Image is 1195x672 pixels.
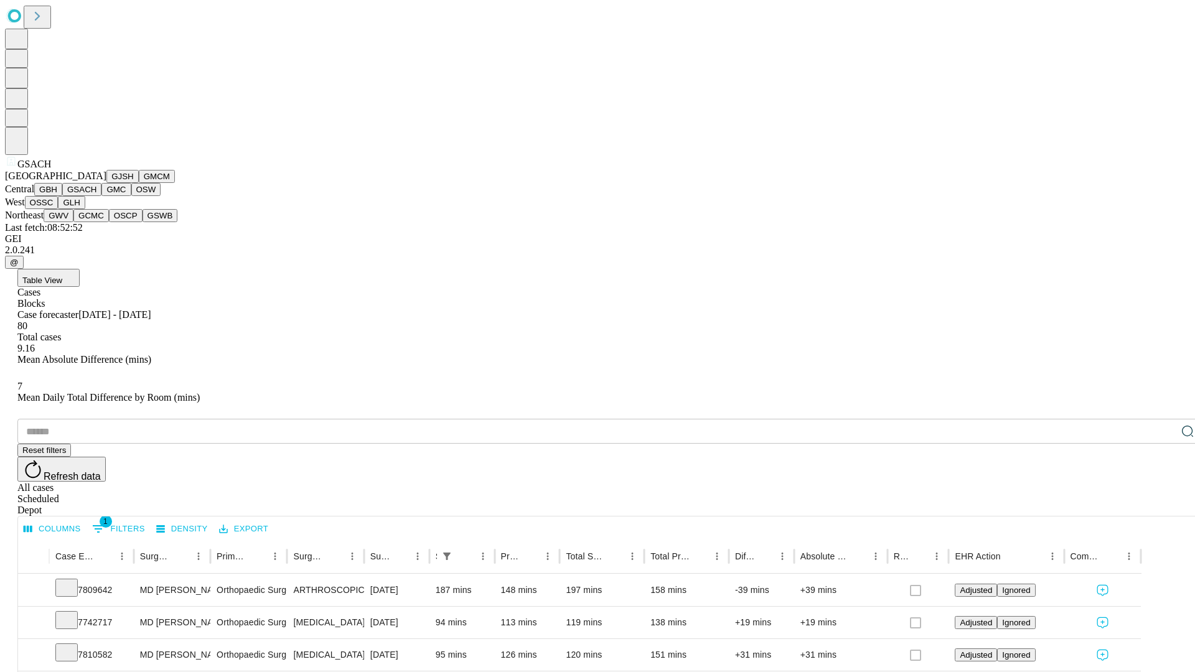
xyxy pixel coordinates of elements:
[650,607,723,638] div: 138 mins
[960,586,992,595] span: Adjusted
[24,612,43,634] button: Expand
[217,639,281,671] div: Orthopaedic Surgery
[928,548,945,565] button: Menu
[997,648,1035,661] button: Ignored
[5,222,83,233] span: Last fetch: 08:52:52
[566,607,638,638] div: 119 mins
[997,616,1035,629] button: Ignored
[774,548,791,565] button: Menu
[1002,650,1030,660] span: Ignored
[293,551,324,561] div: Surgery Name
[17,320,27,331] span: 80
[955,616,997,629] button: Adjusted
[216,520,271,539] button: Export
[326,548,344,565] button: Sort
[436,607,489,638] div: 94 mins
[756,548,774,565] button: Sort
[139,170,175,183] button: GMCM
[800,574,881,606] div: +39 mins
[21,520,84,539] button: Select columns
[17,332,61,342] span: Total cases
[370,574,423,606] div: [DATE]
[113,548,131,565] button: Menu
[867,548,884,565] button: Menu
[24,580,43,602] button: Expand
[735,551,755,561] div: Difference
[5,170,106,181] span: [GEOGRAPHIC_DATA]
[894,551,910,561] div: Resolved in EHR
[708,548,726,565] button: Menu
[650,639,723,671] div: 151 mins
[800,607,881,638] div: +19 mins
[17,457,106,482] button: Refresh data
[955,584,997,597] button: Adjusted
[436,574,489,606] div: 187 mins
[140,607,204,638] div: MD [PERSON_NAME] [PERSON_NAME] Md
[735,574,788,606] div: -39 mins
[22,446,66,455] span: Reset filters
[44,209,73,222] button: GWV
[17,343,35,353] span: 9.16
[249,548,266,565] button: Sort
[217,551,248,561] div: Primary Service
[1044,548,1061,565] button: Menu
[89,519,148,539] button: Show filters
[370,607,423,638] div: [DATE]
[17,354,151,365] span: Mean Absolute Difference (mins)
[409,548,426,565] button: Menu
[650,574,723,606] div: 158 mins
[55,551,95,561] div: Case Epic Id
[5,197,25,207] span: West
[501,551,521,561] div: Predicted In Room Duration
[217,574,281,606] div: Orthopaedic Surgery
[96,548,113,565] button: Sort
[691,548,708,565] button: Sort
[1002,586,1030,595] span: Ignored
[566,574,638,606] div: 197 mins
[140,574,204,606] div: MD [PERSON_NAME] [PERSON_NAME] Md
[44,471,101,482] span: Refresh data
[650,551,690,561] div: Total Predicted Duration
[5,184,34,194] span: Central
[101,183,131,196] button: GMC
[800,639,881,671] div: +31 mins
[10,258,19,267] span: @
[438,548,456,565] button: Show filters
[55,639,128,671] div: 7810582
[438,548,456,565] div: 1 active filter
[22,276,62,285] span: Table View
[457,548,474,565] button: Sort
[960,618,992,627] span: Adjusted
[172,548,190,565] button: Sort
[109,209,143,222] button: OSCP
[522,548,539,565] button: Sort
[140,639,204,671] div: MD [PERSON_NAME] [PERSON_NAME] Md
[217,607,281,638] div: Orthopaedic Surgery
[735,607,788,638] div: +19 mins
[293,639,357,671] div: [MEDICAL_DATA] [MEDICAL_DATA]
[1071,551,1102,561] div: Comments
[17,159,51,169] span: GSACH
[5,245,1190,256] div: 2.0.241
[1103,548,1120,565] button: Sort
[293,574,357,606] div: ARTHROSCOPICALLY AIDED ACL RECONSTRUCTION
[266,548,284,565] button: Menu
[5,210,44,220] span: Northeast
[960,650,992,660] span: Adjusted
[566,639,638,671] div: 120 mins
[34,183,62,196] button: GBH
[370,551,390,561] div: Surgery Date
[501,639,554,671] div: 126 mins
[140,551,171,561] div: Surgeon Name
[153,520,211,539] button: Density
[100,515,112,528] span: 1
[17,444,71,457] button: Reset filters
[143,209,178,222] button: GSWB
[17,392,200,403] span: Mean Daily Total Difference by Room (mins)
[106,170,139,183] button: GJSH
[997,584,1035,597] button: Ignored
[55,607,128,638] div: 7742717
[293,607,357,638] div: [MEDICAL_DATA] [MEDICAL_DATA]
[955,551,1000,561] div: EHR Action
[391,548,409,565] button: Sort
